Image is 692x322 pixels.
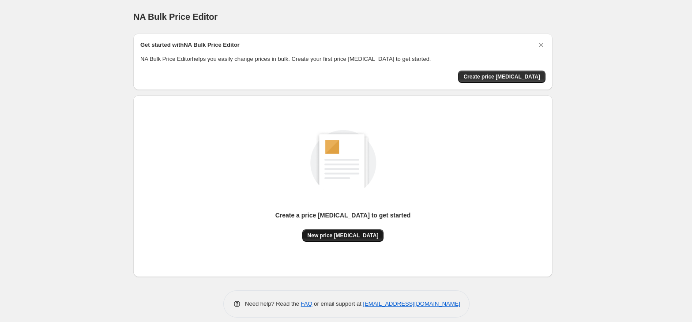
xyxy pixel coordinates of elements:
button: Dismiss card [537,41,545,49]
h2: Get started with NA Bulk Price Editor [140,41,240,49]
a: FAQ [301,300,312,307]
p: NA Bulk Price Editor helps you easily change prices in bulk. Create your first price [MEDICAL_DAT... [140,55,545,64]
span: NA Bulk Price Editor [133,12,218,22]
a: [EMAIL_ADDRESS][DOMAIN_NAME] [363,300,460,307]
span: Need help? Read the [245,300,301,307]
span: Create price [MEDICAL_DATA] [463,73,540,80]
p: Create a price [MEDICAL_DATA] to get started [275,211,411,220]
span: or email support at [312,300,363,307]
button: New price [MEDICAL_DATA] [302,229,384,242]
button: Create price change job [458,71,545,83]
span: New price [MEDICAL_DATA] [308,232,379,239]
